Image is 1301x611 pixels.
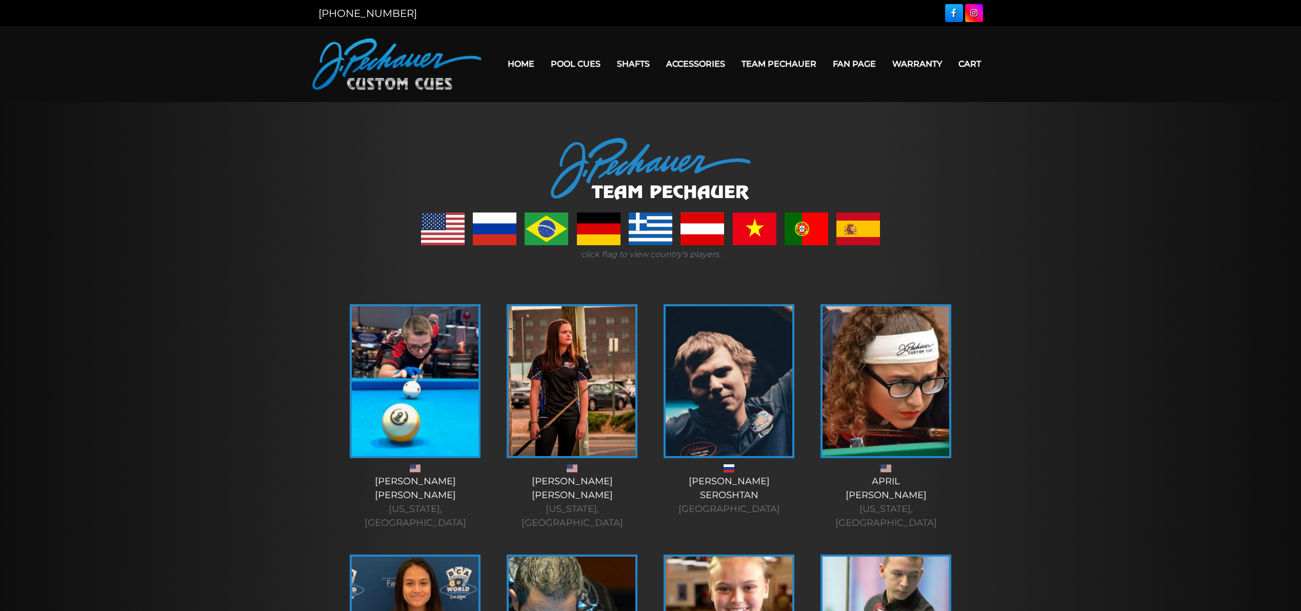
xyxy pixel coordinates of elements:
[661,502,797,516] div: [GEOGRAPHIC_DATA]
[312,38,482,90] img: Pechauer Custom Cues
[504,502,641,530] div: [US_STATE], [GEOGRAPHIC_DATA]
[499,51,543,77] a: Home
[825,51,884,77] a: Fan Page
[950,51,989,77] a: Cart
[352,306,478,456] img: alex-bryant-225x320.jpg
[658,51,733,77] a: Accessories
[884,51,950,77] a: Warranty
[661,475,797,516] div: [PERSON_NAME] Seroshtan
[504,304,641,530] a: [PERSON_NAME][PERSON_NAME] [US_STATE], [GEOGRAPHIC_DATA]
[543,51,609,77] a: Pool Cues
[818,475,954,530] div: April [PERSON_NAME]
[581,249,720,259] i: click flag to view country's players.
[609,51,658,77] a: Shafts
[318,7,417,19] a: [PHONE_NUMBER]
[733,51,825,77] a: Team Pechauer
[509,306,635,456] img: amanda-c-1-e1555337534391.jpg
[347,502,484,530] div: [US_STATE], [GEOGRAPHIC_DATA]
[818,502,954,530] div: [US_STATE], [GEOGRAPHIC_DATA]
[347,304,484,530] a: [PERSON_NAME][PERSON_NAME] [US_STATE], [GEOGRAPHIC_DATA]
[666,306,792,456] img: andrei-1-225x320.jpg
[347,475,484,530] div: [PERSON_NAME] [PERSON_NAME]
[818,304,954,530] a: April[PERSON_NAME] [US_STATE], [GEOGRAPHIC_DATA]
[661,304,797,516] a: [PERSON_NAME]Seroshtan [GEOGRAPHIC_DATA]
[823,306,949,456] img: April-225x320.jpg
[504,475,641,530] div: [PERSON_NAME] [PERSON_NAME]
